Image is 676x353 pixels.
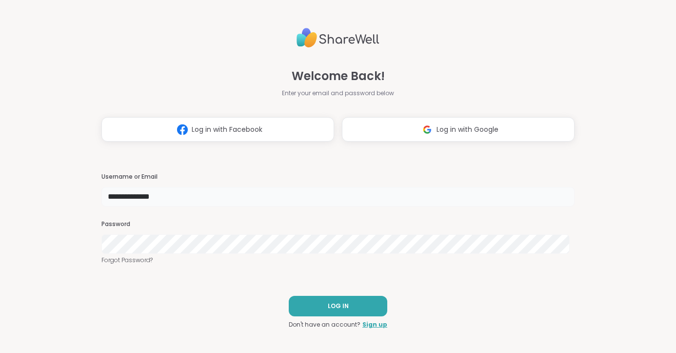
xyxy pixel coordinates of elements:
img: ShareWell Logomark [173,121,192,139]
h3: Username or Email [101,173,575,181]
button: Log in with Facebook [101,117,334,142]
h3: Password [101,220,575,228]
span: Welcome Back! [292,67,385,85]
img: ShareWell Logomark [418,121,437,139]
a: Sign up [362,320,387,329]
button: LOG IN [289,296,387,316]
span: Don't have an account? [289,320,360,329]
span: Log in with Google [437,125,498,135]
span: Log in with Facebook [192,125,262,135]
a: Forgot Password? [101,256,575,265]
img: ShareWell Logo [297,24,379,52]
span: Enter your email and password below [282,89,394,98]
button: Log in with Google [342,117,575,142]
span: LOG IN [328,302,349,311]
